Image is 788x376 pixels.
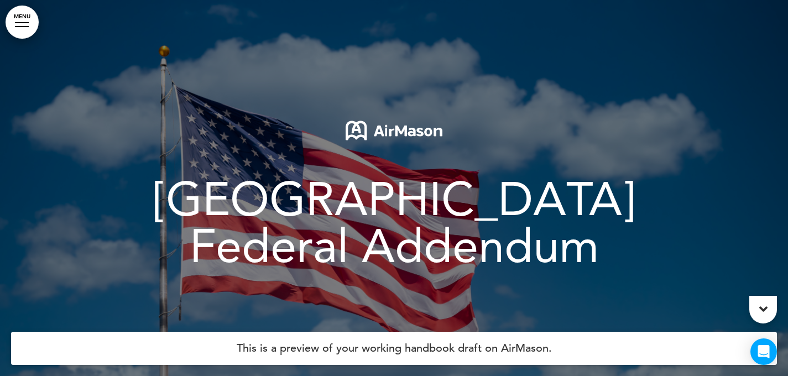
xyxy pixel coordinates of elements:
[6,6,39,39] a: MENU
[346,121,442,140] img: 1722553576973-Airmason_logo_White.png
[750,338,777,365] div: Open Intercom Messenger
[190,218,599,274] span: Federal Addendum
[11,332,777,365] h4: This is a preview of your working handbook draft on AirMason.
[154,171,634,227] span: [GEOGRAPHIC_DATA]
